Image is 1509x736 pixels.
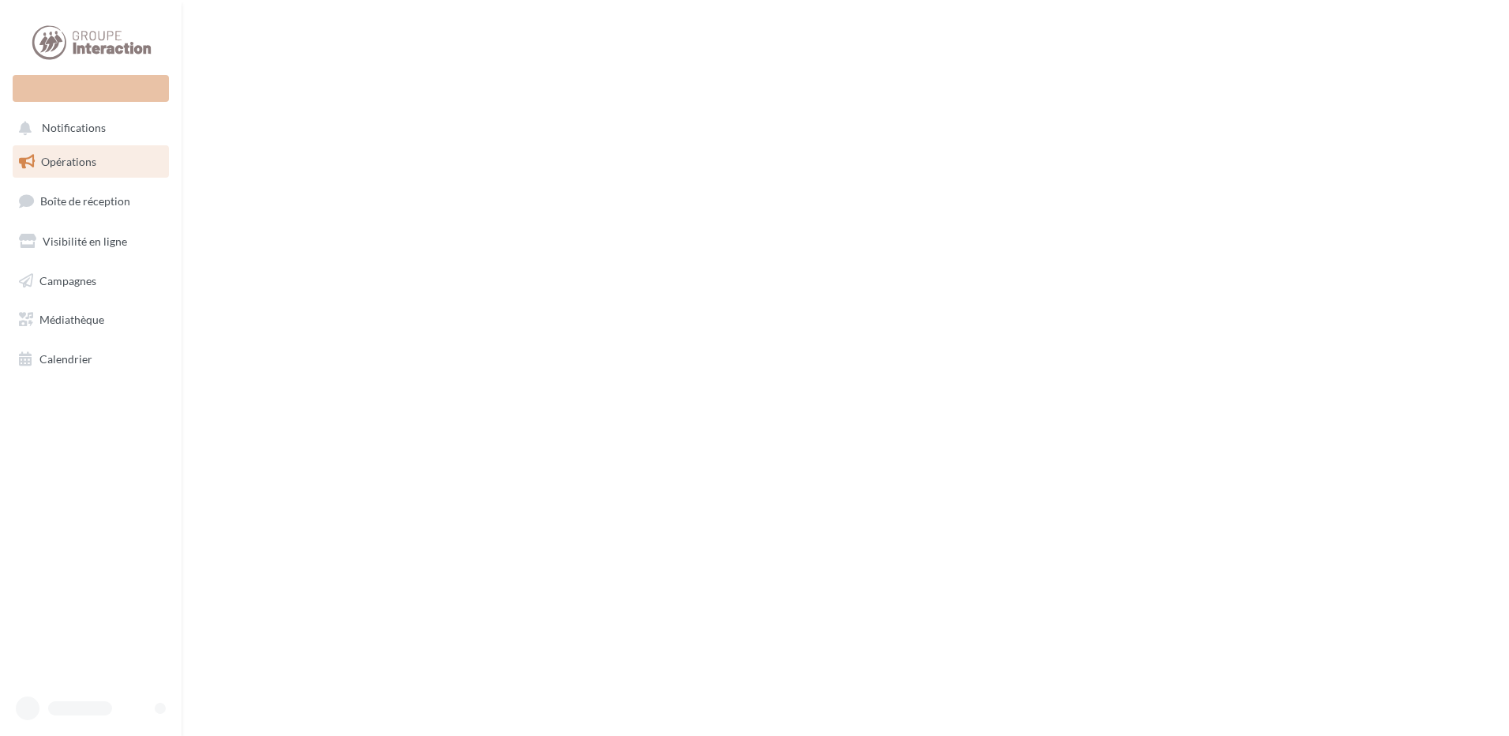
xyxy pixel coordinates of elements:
[40,194,130,208] span: Boîte de réception
[41,155,96,168] span: Opérations
[9,303,172,336] a: Médiathèque
[39,273,96,287] span: Campagnes
[13,75,169,102] div: Nouvelle campagne
[9,184,172,218] a: Boîte de réception
[39,313,104,326] span: Médiathèque
[9,343,172,376] a: Calendrier
[43,235,127,248] span: Visibilité en ligne
[39,352,92,366] span: Calendrier
[9,265,172,298] a: Campagnes
[9,145,172,178] a: Opérations
[9,225,172,258] a: Visibilité en ligne
[42,122,106,135] span: Notifications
